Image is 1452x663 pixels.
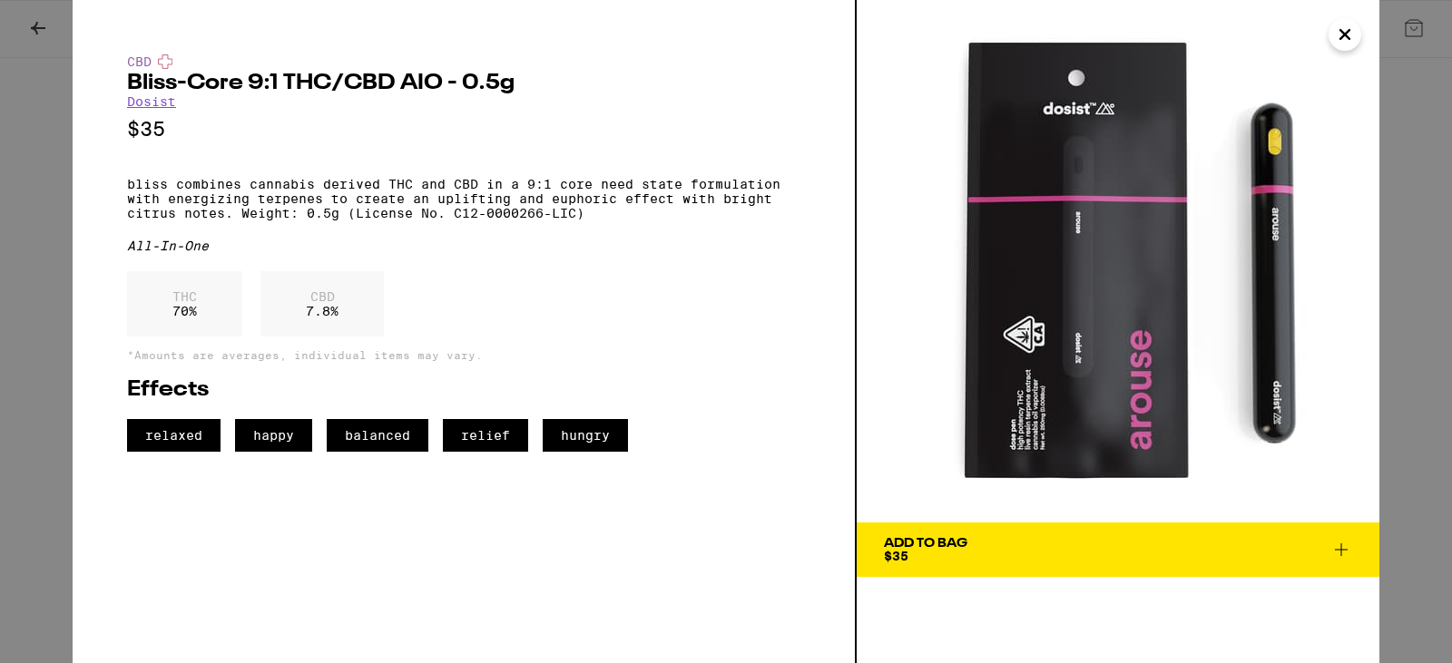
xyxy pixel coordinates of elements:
p: bliss combines cannabis derived THC and CBD in a 9:1 core need state formulation with energizing ... [127,177,800,220]
img: cbdColor.svg [158,54,172,69]
span: relief [443,419,528,452]
button: Add To Bag$35 [857,522,1379,577]
div: Add To Bag [884,537,967,550]
h2: Effects [127,379,800,401]
div: 70 % [127,271,242,336]
span: happy [235,419,312,452]
div: CBD [127,54,800,69]
button: Close [1329,18,1361,51]
p: *Amounts are averages, individual items may vary. [127,349,800,361]
span: balanced [327,419,428,452]
span: hungry [543,419,628,452]
p: $35 [127,118,800,141]
p: THC [172,289,197,304]
span: $35 [884,549,908,563]
div: All-In-One [127,239,800,253]
h2: Bliss-Core 9:1 THC/CBD AIO - 0.5g [127,73,800,94]
div: 7.8 % [260,271,384,336]
p: CBD [306,289,338,304]
a: Dosist [127,94,176,109]
span: Hi. Need any help? [11,13,131,27]
span: relaxed [127,419,221,452]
